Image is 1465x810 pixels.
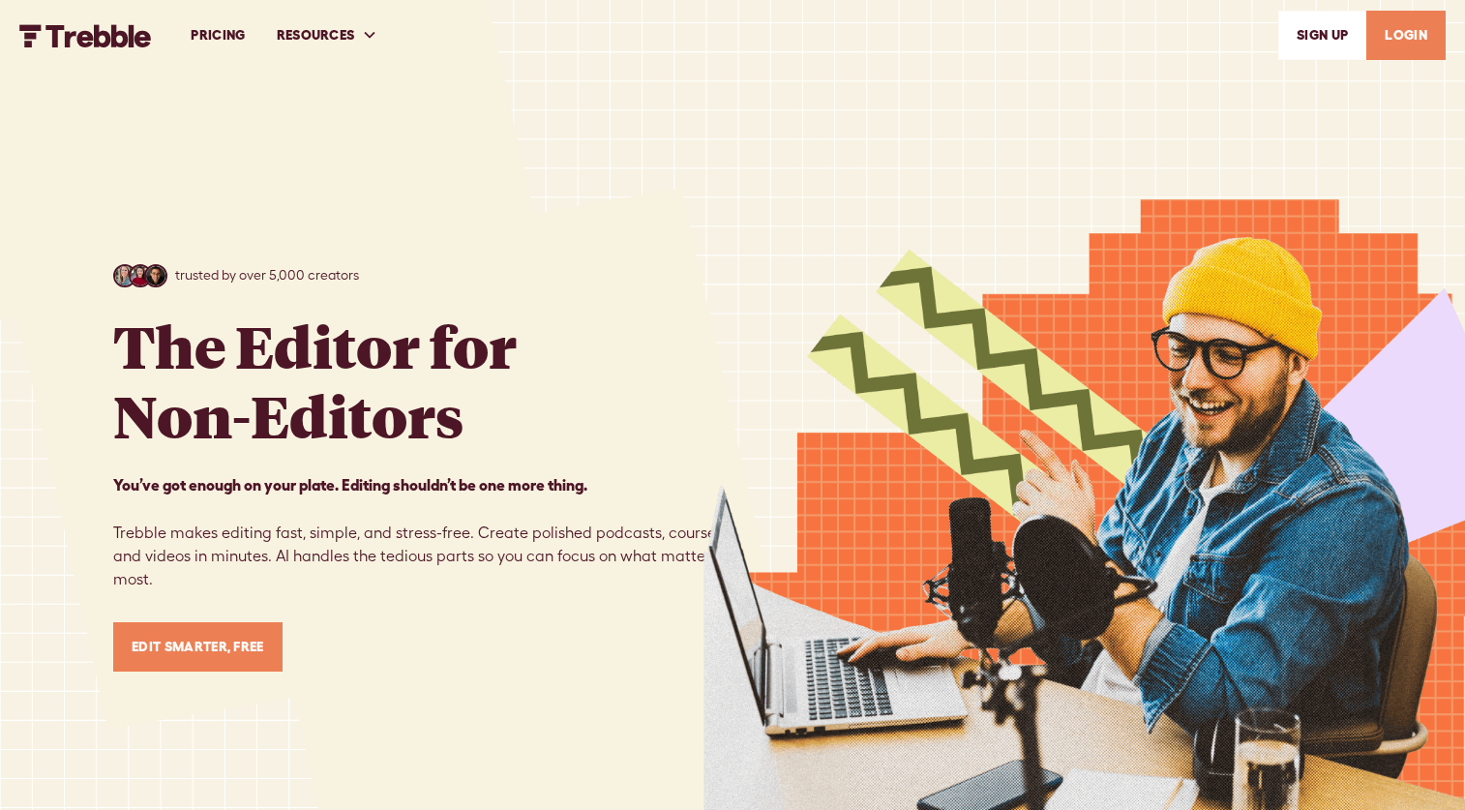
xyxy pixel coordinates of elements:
[113,476,587,494] strong: You’ve got enough on your plate. Editing shouldn’t be one more thing. ‍
[1366,11,1446,60] a: LOGIN
[1278,11,1366,60] a: SIGn UP
[261,2,394,69] div: RESOURCES
[277,25,355,45] div: RESOURCES
[175,265,359,285] p: trusted by over 5,000 creators
[19,22,152,46] a: home
[19,24,152,47] img: Trebble FM Logo
[175,2,260,69] a: PRICING
[113,622,283,672] a: Edit Smarter, Free
[113,311,517,450] h1: The Editor for Non-Editors
[113,473,732,591] p: Trebble makes editing fast, simple, and stress-free. Create polished podcasts, courses, and video...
